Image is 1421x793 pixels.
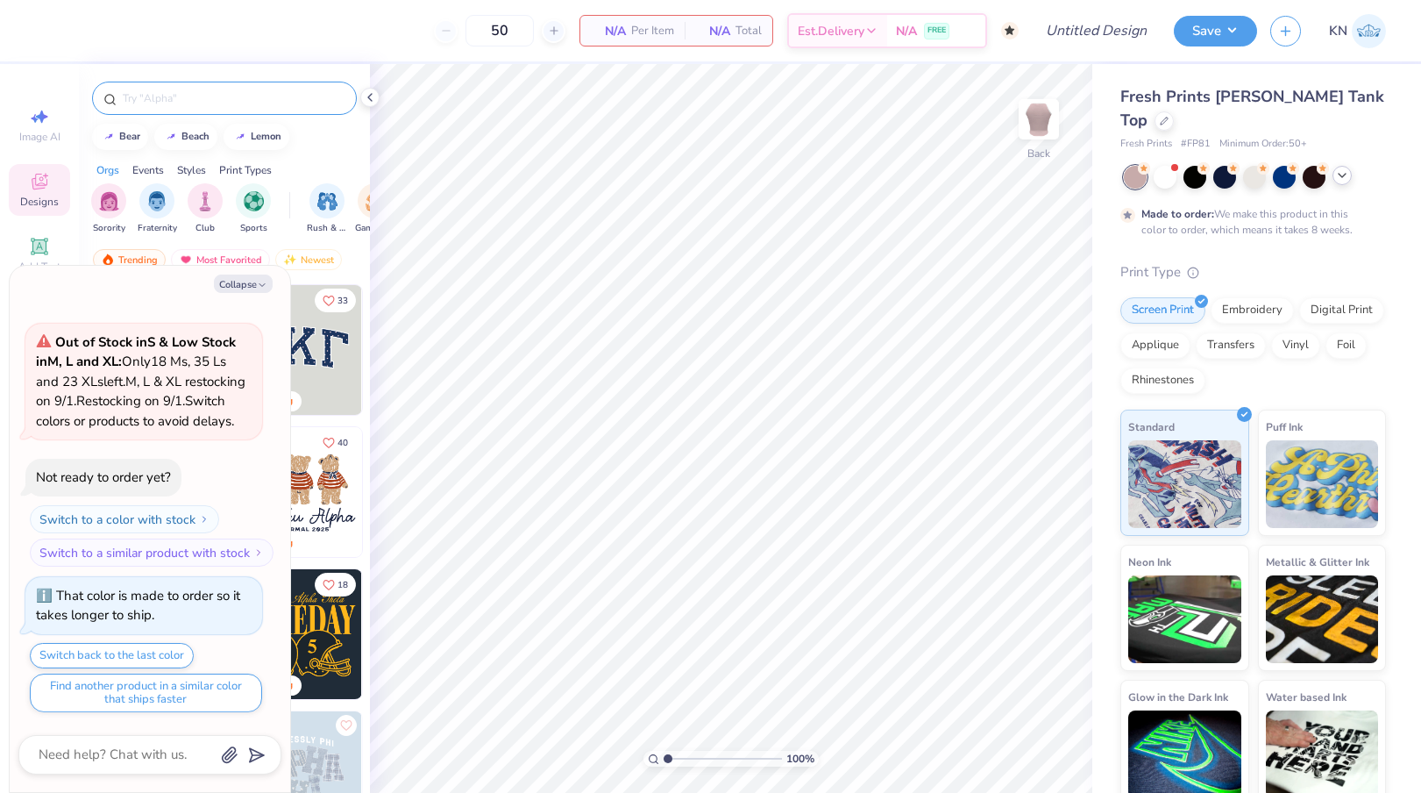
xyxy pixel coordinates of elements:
img: Neon Ink [1128,575,1241,663]
img: Standard [1128,440,1241,528]
span: Fresh Prints [1120,137,1172,152]
img: Puff Ink [1266,440,1379,528]
span: Water based Ink [1266,688,1346,706]
a: KN [1329,14,1386,48]
span: Game Day [355,222,395,235]
div: Back [1027,146,1050,161]
button: Like [315,431,356,454]
div: Newest [275,249,342,270]
img: Rush & Bid Image [317,191,337,211]
button: filter button [91,183,126,235]
img: Switch to a similar product with stock [253,547,264,558]
img: edfb13fc-0e43-44eb-bea2-bf7fc0dd67f9 [361,285,491,415]
span: Only 18 Ms, 35 Ls and 23 XLs left. M, L & XL restocking on 9/1. Restocking on 9/1. Switch colors ... [36,333,245,430]
span: Total [735,22,762,40]
button: Switch back to the last color [30,643,194,668]
span: Fraternity [138,222,177,235]
div: Most Favorited [171,249,270,270]
span: N/A [695,22,730,40]
img: Kayleigh Nario [1352,14,1386,48]
button: Like [336,715,357,736]
span: 18 [337,581,348,589]
button: Save [1174,16,1257,46]
div: Print Types [219,162,272,178]
div: filter for Fraternity [138,183,177,235]
img: trend_line.gif [102,132,116,142]
span: Est. Delivery [798,22,864,40]
span: 100 % [786,751,814,767]
button: Collapse [214,275,273,293]
div: filter for Rush & Bid [307,183,347,235]
div: filter for Game Day [355,183,395,235]
button: filter button [138,183,177,235]
div: bear [119,132,140,141]
div: Digital Print [1299,297,1384,324]
span: Sorority [93,222,125,235]
div: Transfers [1196,332,1266,359]
button: filter button [236,183,271,235]
span: Rush & Bid [307,222,347,235]
img: most_fav.gif [179,254,193,266]
button: filter button [307,183,347,235]
div: Not ready to order yet? [36,468,171,486]
button: filter button [355,183,395,235]
img: Switch to a color with stock [199,514,210,525]
div: Trending [93,249,166,270]
button: Like [315,289,356,312]
div: filter for Sorority [91,183,126,235]
span: Standard [1128,418,1175,436]
button: Switch to a similar product with stock [30,539,274,567]
div: beach [181,132,210,141]
input: Untitled Design [1032,13,1161,48]
strong: Out of Stock in S [55,333,159,351]
img: d12c9beb-9502-45c7-ae94-40b97fdd6040 [361,427,491,557]
span: Club [195,222,215,235]
div: Foil [1325,332,1367,359]
img: Sorority Image [99,191,119,211]
div: Styles [177,162,206,178]
div: Rhinestones [1120,368,1205,394]
img: Back [1021,102,1056,137]
img: a3be6b59-b000-4a72-aad0-0c575b892a6b [232,427,362,557]
button: filter button [188,183,223,235]
span: Designs [20,195,59,209]
span: Sports [240,222,267,235]
button: Like [315,573,356,597]
img: Sports Image [244,191,264,211]
button: lemon [224,124,289,150]
button: bear [92,124,148,150]
span: N/A [591,22,626,40]
img: Fraternity Image [147,191,167,211]
span: Glow in the Dark Ink [1128,688,1228,706]
span: Puff Ink [1266,418,1303,436]
span: 33 [337,296,348,305]
span: Image AI [19,130,60,144]
button: beach [154,124,217,150]
strong: Made to order: [1141,207,1214,221]
input: Try "Alpha" [121,89,345,107]
div: Applique [1120,332,1190,359]
div: Screen Print [1120,297,1205,324]
div: lemon [251,132,281,141]
button: Switch to a color with stock [30,505,219,533]
img: Club Image [195,191,215,211]
div: filter for Sports [236,183,271,235]
span: Fresh Prints [PERSON_NAME] Tank Top [1120,86,1384,131]
img: trend_line.gif [233,132,247,142]
div: That color is made to order so it takes longer to ship. [36,587,240,625]
span: Per Item [631,22,674,40]
div: We make this product in this color to order, which means it takes 8 weeks. [1141,206,1357,238]
img: Game Day Image [366,191,386,211]
input: – – [465,15,534,46]
span: N/A [896,22,917,40]
img: trending.gif [101,254,115,266]
span: KN [1329,21,1347,41]
span: FREE [927,25,946,37]
div: Events [132,162,164,178]
span: Neon Ink [1128,553,1171,571]
div: Orgs [96,162,119,178]
button: Find another product in a similar color that ships faster [30,674,262,712]
span: 40 [337,439,348,447]
img: Metallic & Glitter Ink [1266,575,1379,663]
div: Print Type [1120,262,1386,282]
